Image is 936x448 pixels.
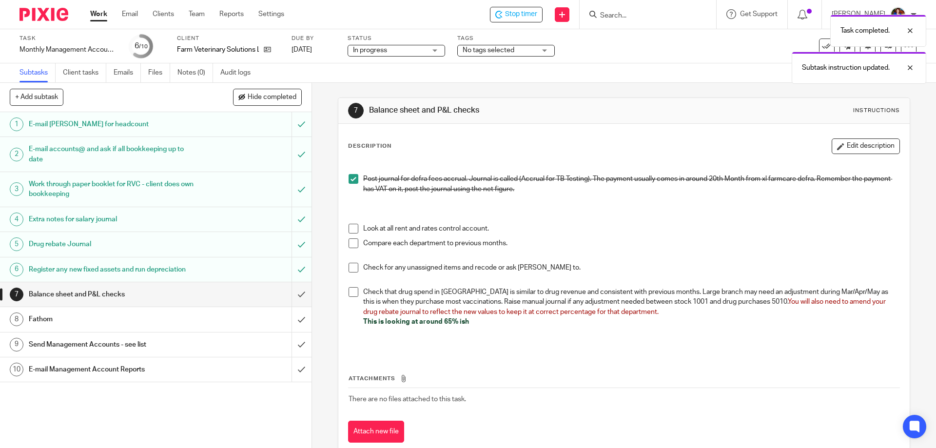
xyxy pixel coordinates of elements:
div: 2 [10,148,23,161]
a: Subtasks [19,63,56,82]
div: 6 [10,263,23,276]
h1: E-mail accounts@ and ask if all bookkeeping up to date [29,142,197,167]
img: Pixie [19,8,68,21]
label: Tags [457,35,555,42]
h1: Work through paper booklet for RVC - client does own bookkeeping [29,177,197,202]
h1: Balance sheet and P&L checks [29,287,197,302]
h1: E-mail [PERSON_NAME] for headcount [29,117,197,132]
div: 6 [135,40,148,52]
label: Due by [292,35,335,42]
span: There are no files attached to this task. [349,396,466,403]
a: Team [189,9,205,19]
span: Attachments [349,376,395,381]
span: You will also need to amend your drug rebate journal to reflect the new values to keep it at corr... [363,298,887,315]
img: Nicole.jpeg [890,7,906,22]
div: 7 [10,288,23,301]
a: Clients [153,9,174,19]
p: Subtask instruction updated. [802,63,890,73]
a: Work [90,9,107,19]
a: Email [122,9,138,19]
p: Compare each department to previous months. [363,238,899,248]
a: Client tasks [63,63,106,82]
p: Farm Veterinary Solutions Ltd [177,45,259,55]
label: Task [19,35,117,42]
label: Status [348,35,445,42]
h1: Drug rebate Journal [29,237,197,252]
button: Edit description [832,138,900,154]
div: 1 [10,117,23,131]
a: Audit logs [220,63,258,82]
small: /10 [139,44,148,49]
div: 4 [10,213,23,226]
p: Look at all rent and rates control account. [363,224,899,234]
p: Check that drug spend in [GEOGRAPHIC_DATA] is similar to drug revenue and consistent with previou... [363,287,899,317]
a: Settings [258,9,284,19]
a: Emails [114,63,141,82]
div: 8 [10,312,23,326]
span: This is looking at around 65% ish [363,318,469,325]
label: Client [177,35,279,42]
span: [DATE] [292,46,312,53]
button: Hide completed [233,89,302,105]
div: Monthly Management Accounts - Farm Vets [19,45,117,55]
div: 3 [10,182,23,196]
h1: E-mail Management Account Reports [29,362,197,377]
h1: Extra notes for salary journal [29,212,197,227]
span: In progress [353,47,387,54]
a: Notes (0) [177,63,213,82]
h1: Balance sheet and P&L checks [369,105,645,116]
div: Farm Veterinary Solutions Ltd - Monthly Management Accounts - Farm Vets [490,7,543,22]
p: Task completed. [840,26,890,36]
h1: Send Management Accounts - see list [29,337,197,352]
button: Attach new file [348,421,404,443]
p: Post journal for defra fees accrual. Journal is called (Accrual for TB Testing). The payment usua... [363,174,899,194]
span: No tags selected [463,47,514,54]
div: Instructions [853,107,900,115]
div: 9 [10,338,23,351]
p: Check for any unassigned items and recode or ask [PERSON_NAME] to. [363,263,899,273]
h1: Fathom [29,312,197,327]
a: Files [148,63,170,82]
div: 7 [348,103,364,118]
div: 10 [10,363,23,376]
a: Reports [219,9,244,19]
button: + Add subtask [10,89,63,105]
h1: Register any new fixed assets and run depreciation [29,262,197,277]
div: 5 [10,237,23,251]
span: Hide completed [248,94,296,101]
p: Description [348,142,391,150]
